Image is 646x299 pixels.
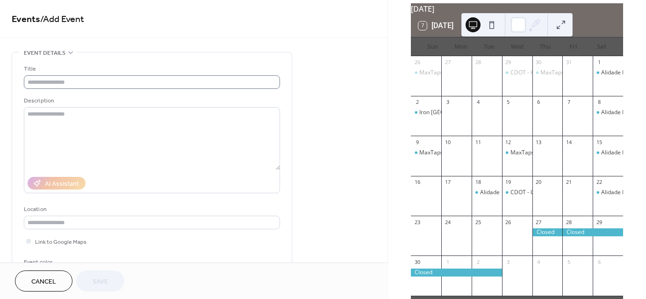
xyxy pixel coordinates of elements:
[596,139,603,146] div: 15
[596,99,603,106] div: 8
[444,258,451,265] div: 1
[535,139,542,146] div: 13
[540,69,564,77] div: MaxTaps
[474,219,481,226] div: 25
[24,64,278,74] div: Title
[596,179,603,186] div: 22
[535,59,542,66] div: 30
[411,3,623,15] div: [DATE]
[596,59,603,66] div: 1
[535,179,542,186] div: 20
[565,258,572,265] div: 5
[535,258,542,265] div: 4
[562,228,623,236] div: Closed
[414,179,421,186] div: 16
[588,37,616,56] div: Sat
[411,149,441,157] div: MaxTaps Highlands Ranch
[446,37,474,56] div: Mon
[414,258,421,265] div: 30
[480,189,500,197] div: Alidade
[474,139,481,146] div: 11
[593,109,623,117] div: Alidade Brewing
[596,258,603,265] div: 6
[444,139,451,146] div: 10
[502,69,532,77] div: CDOT - Headquarters
[411,69,441,77] div: MaxTaps Highlands Ranch
[510,189,549,197] div: CDOT - Golden
[535,99,542,106] div: 6
[24,96,278,106] div: Description
[531,37,559,56] div: Thu
[419,69,501,77] div: MaxTaps [GEOGRAPHIC_DATA]
[411,269,502,277] div: Closed
[601,189,644,197] div: Alidade Brewing
[532,228,563,236] div: Closed
[474,258,481,265] div: 2
[419,149,501,157] div: MaxTaps [GEOGRAPHIC_DATA]
[593,189,623,197] div: Alidade Brewing
[505,139,512,146] div: 12
[601,149,644,157] div: Alidade Brewing
[505,179,512,186] div: 19
[444,179,451,186] div: 17
[411,109,441,117] div: Iron Mule Castle Rock
[35,237,86,247] span: Link to Google Maps
[593,69,623,77] div: Alidade Brewing
[593,149,623,157] div: Alidade Brewing
[444,99,451,106] div: 3
[24,257,94,267] div: Event color
[596,219,603,226] div: 29
[565,59,572,66] div: 31
[415,19,457,32] button: 7[DATE]
[474,99,481,106] div: 4
[565,179,572,186] div: 21
[15,270,72,292] button: Cancel
[475,37,503,56] div: Tue
[559,37,587,56] div: Fri
[503,37,531,56] div: Wed
[419,109,488,117] div: Iron [GEOGRAPHIC_DATA]
[601,69,644,77] div: Alidade Brewing
[40,10,84,29] span: / Add Event
[502,149,532,157] div: MaxTaps Highlands Ranch
[532,69,563,77] div: MaxTaps
[505,219,512,226] div: 26
[474,59,481,66] div: 28
[505,59,512,66] div: 29
[535,219,542,226] div: 27
[414,99,421,106] div: 2
[510,69,567,77] div: CDOT - Headquarters
[601,109,644,117] div: Alidade Brewing
[565,139,572,146] div: 14
[505,99,512,106] div: 5
[502,189,532,197] div: CDOT - Golden
[31,277,56,287] span: Cancel
[414,139,421,146] div: 9
[414,59,421,66] div: 26
[444,59,451,66] div: 27
[444,219,451,226] div: 24
[565,99,572,106] div: 7
[24,204,278,214] div: Location
[505,258,512,265] div: 3
[565,219,572,226] div: 28
[12,10,40,29] a: Events
[418,37,446,56] div: Sun
[474,179,481,186] div: 18
[510,149,592,157] div: MaxTaps [GEOGRAPHIC_DATA]
[24,48,65,58] span: Event details
[472,189,502,197] div: Alidade
[414,219,421,226] div: 23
